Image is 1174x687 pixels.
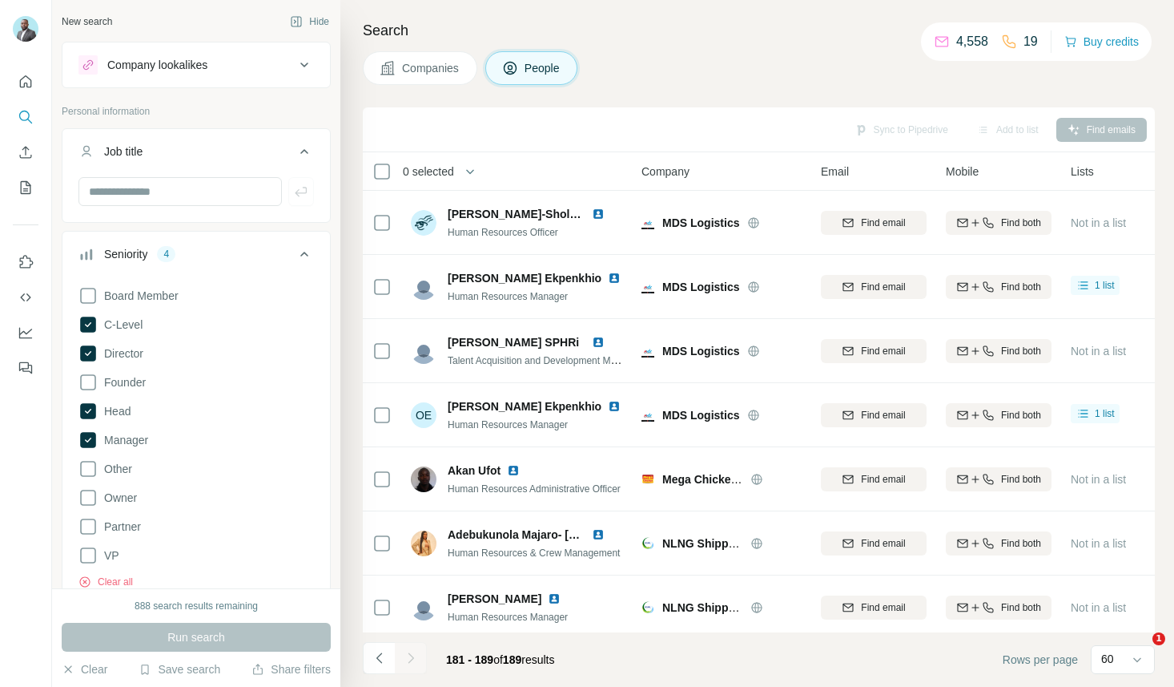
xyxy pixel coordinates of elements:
span: Founder [98,374,146,390]
span: MDS Logistics [662,215,739,231]
button: Find email [821,596,927,620]
span: Akan Ufot [448,463,501,479]
span: Lists [1071,164,1094,180]
button: Find email [821,339,927,363]
span: Find email [861,472,905,487]
span: Find both [1001,280,1041,294]
span: Email [821,164,849,180]
button: Find email [821,531,927,556]
span: Board Member [98,288,179,304]
button: Feedback [13,354,38,382]
span: Find email [861,600,905,615]
span: Find both [1001,216,1041,230]
span: Human Resources Manager [448,291,568,302]
span: Find email [861,216,905,230]
button: Find email [821,211,927,235]
span: Adebukunola Majaro- [DOMAIN_NAME], SPHRi, PMP [448,528,728,541]
span: [PERSON_NAME] [448,591,541,607]
span: MDS Logistics [662,407,739,423]
button: Dashboard [13,318,38,347]
button: Seniority4 [62,235,330,280]
span: Not in a list [1071,216,1126,229]
span: Companies [402,60,460,76]
img: Avatar [411,595,436,620]
img: LinkedIn logo [592,528,605,541]
button: Clear all [78,575,133,589]
img: Avatar [411,274,436,300]
div: Job title [104,143,143,160]
button: Enrich CSV [13,138,38,167]
span: People [525,60,561,76]
span: 0 selected [403,164,454,180]
span: Manager [98,432,148,448]
button: Find email [821,467,927,491]
span: Not in a list [1071,601,1126,614]
button: Clear [62,661,107,677]
button: Find email [821,275,927,299]
span: Owner [98,490,137,506]
span: [PERSON_NAME] SPHRi [448,336,579,349]
button: Find both [946,467,1051,491]
span: Find both [1001,600,1041,615]
span: Find both [1001,472,1041,487]
iframe: Intercom live chat [1120,632,1158,671]
span: Find both [1001,408,1041,422]
img: LinkedIn logo [507,464,520,477]
span: MDS Logistics [662,343,739,359]
span: Head [98,403,131,419]
div: Company lookalikes [107,57,207,73]
img: Avatar [411,531,436,556]
img: LinkedIn logo [548,592,561,605]
p: 60 [1101,651,1114,667]
button: Find both [946,531,1051,556]
span: Find email [861,536,905,551]
img: LinkedIn logo [592,336,605,349]
span: of [493,653,503,666]
span: Find email [861,280,905,294]
span: Human Resources & Crew Management [448,548,620,559]
span: Mobile [946,164,979,180]
div: 888 search results remaining [135,599,258,613]
span: Mega Chicken Restaurant [662,473,799,486]
img: Logo of NLNG Shipping and Marine Services [641,601,654,614]
span: 1 list [1095,406,1115,421]
img: LinkedIn logo [608,400,621,413]
button: Find both [946,275,1051,299]
span: Human Resources Officer [448,227,558,238]
span: Find email [861,408,905,422]
div: 4 [157,247,175,261]
p: 4,558 [956,32,988,51]
p: 19 [1023,32,1038,51]
span: 181 - 189 [446,653,493,666]
button: Quick start [13,67,38,96]
div: New search [62,14,112,29]
span: Human Resources Administrative Officer [448,483,621,495]
img: Logo of MDS Logistics [641,409,654,422]
button: Use Surfe on LinkedIn [13,248,38,277]
span: [PERSON_NAME] Ekpenkhio [448,270,601,286]
img: LinkedIn logo [592,208,605,220]
span: NLNG Shipping and Marine Services [662,537,857,550]
span: VP [98,548,119,564]
span: Rows per page [1003,652,1078,668]
button: My lists [13,173,38,202]
img: Avatar [411,338,436,364]
button: Hide [279,10,340,34]
button: Company lookalikes [62,46,330,84]
img: LinkedIn logo [608,272,621,285]
span: Company [641,164,690,180]
button: Share filters [251,661,331,677]
img: Logo of MDS Logistics [641,281,654,293]
span: Not in a list [1071,345,1126,358]
span: Director [98,346,143,362]
span: Not in a list [1071,473,1126,486]
div: OE [411,402,436,428]
span: Human Resources Manager [448,612,568,623]
img: Avatar [13,16,38,42]
span: MDS Logistics [662,279,739,295]
span: Find email [861,344,905,358]
span: Partner [98,519,141,535]
button: Find email [821,403,927,427]
button: Find both [946,403,1051,427]
button: Buy credits [1064,30,1139,53]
